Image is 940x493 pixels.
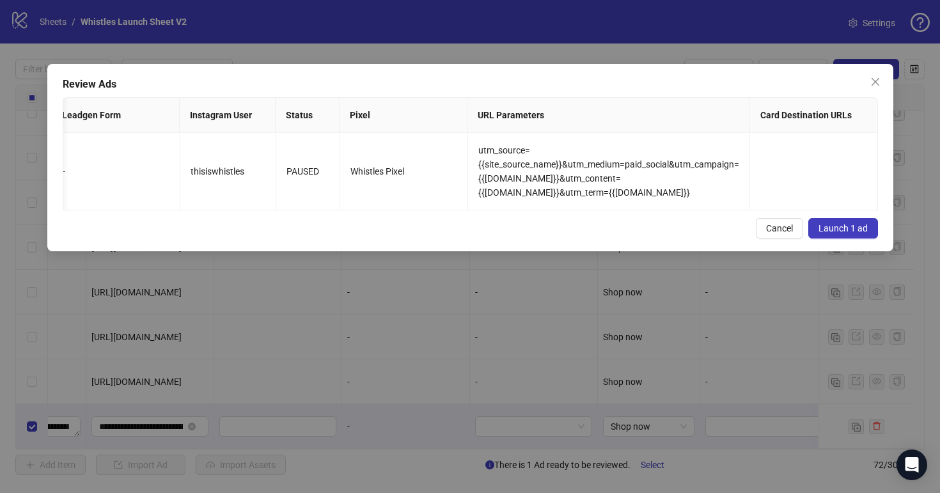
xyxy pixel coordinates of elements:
th: Leadgen Form [52,98,180,133]
th: Status [276,98,340,133]
span: Cancel [766,223,793,233]
th: Instagram User [180,98,276,133]
div: Whistles Pixel [350,164,457,178]
th: Pixel [340,98,467,133]
th: Card Destination URLs [750,98,878,133]
span: Launch 1 ad [819,223,868,233]
div: Review Ads [63,77,878,92]
span: close [870,77,881,87]
button: Launch 1 ad [808,218,878,239]
div: - [63,164,169,178]
div: thisiswhistles [191,164,265,178]
button: Cancel [756,218,803,239]
th: URL Parameters [467,98,750,133]
span: PAUSED [286,166,319,176]
div: Open Intercom Messenger [897,450,927,480]
span: utm_source={{site_source_name}}&utm_medium=paid_social&utm_campaign={{[DOMAIN_NAME]}}&utm_content... [478,145,739,198]
button: Close [865,72,886,92]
